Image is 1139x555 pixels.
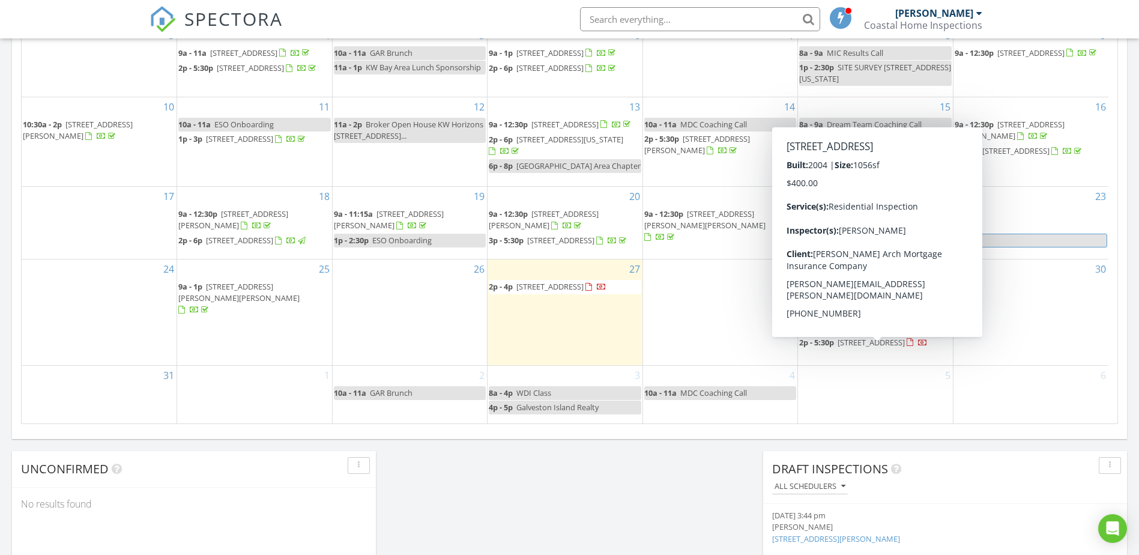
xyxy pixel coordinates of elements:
[177,97,333,186] td: Go to August 11, 2025
[953,186,1108,259] td: Go to August 23, 2025
[332,259,488,365] td: Go to August 26, 2025
[799,208,838,219] span: 9a - 12:30p
[955,145,1084,156] a: 2p - 6p [STREET_ADDRESS]
[955,46,1107,61] a: 9a - 12:30p [STREET_ADDRESS]
[516,281,584,292] span: [STREET_ADDRESS]
[799,208,909,231] span: [STREET_ADDRESS][PERSON_NAME][US_STATE]
[800,234,840,247] span: 2p - 11:55p
[953,97,1108,186] td: Go to August 16, 2025
[937,187,953,206] a: Go to August 22, 2025
[22,259,177,365] td: Go to August 24, 2025
[982,145,1050,156] span: [STREET_ADDRESS]
[23,119,62,130] span: 10:30a - 2p
[799,119,823,130] span: 8a - 9a
[798,259,953,365] td: Go to August 29, 2025
[782,187,797,206] a: Go to August 21, 2025
[366,62,481,73] span: KW Bay Area Lunch Sponsorship
[772,510,1060,521] div: [DATE] 3:44 pm
[334,119,483,141] span: Broker Open House KW Horizons [STREET_ADDRESS]...
[334,208,444,231] a: 9a - 11:15a [STREET_ADDRESS][PERSON_NAME]
[23,118,175,144] a: 10:30a - 2p [STREET_ADDRESS][PERSON_NAME]
[178,62,213,73] span: 2p - 5:30p
[782,97,797,117] a: Go to August 14, 2025
[580,7,820,31] input: Search everything...
[644,207,797,245] a: 9a - 12:30p [STREET_ADDRESS][PERSON_NAME][PERSON_NAME]
[332,365,488,423] td: Go to September 2, 2025
[471,97,487,117] a: Go to August 12, 2025
[955,118,1107,144] a: 9a - 12:30p [STREET_ADDRESS][PERSON_NAME]
[642,97,798,186] td: Go to August 14, 2025
[642,259,798,365] td: Go to August 28, 2025
[206,133,273,144] span: [STREET_ADDRESS]
[177,259,333,365] td: Go to August 25, 2025
[22,365,177,423] td: Go to August 31, 2025
[23,119,133,141] a: 10:30a - 2p [STREET_ADDRESS][PERSON_NAME]
[184,6,283,31] span: SPECTORA
[953,25,1108,97] td: Go to August 9, 2025
[516,62,584,73] span: [STREET_ADDRESS]
[178,281,300,315] a: 9a - 1p [STREET_ADDRESS][PERSON_NAME][PERSON_NAME]
[489,133,641,159] a: 2p - 6p [STREET_ADDRESS][US_STATE]
[334,62,362,73] span: 11a - 1p
[842,235,884,246] span: Anniversary
[516,160,641,171] span: [GEOGRAPHIC_DATA] Area Chapter
[799,296,838,306] span: 9a - 12:30p
[772,510,1060,545] a: [DATE] 3:44 pm [PERSON_NAME] [STREET_ADDRESS][PERSON_NAME]
[895,7,973,19] div: [PERSON_NAME]
[838,281,916,292] span: Booking Blueprint Call
[489,62,618,73] a: 2p - 6p [STREET_ADDRESS]
[489,235,524,246] span: 3p - 5:30p
[334,207,486,233] a: 9a - 11:15a [STREET_ADDRESS][PERSON_NAME]
[334,47,366,58] span: 10a - 11a
[627,187,642,206] a: Go to August 20, 2025
[489,387,513,398] span: 8a - 4p
[178,47,207,58] span: 9a - 11a
[1098,514,1127,543] div: Open Intercom Messenger
[178,208,288,231] a: 9a - 12:30p [STREET_ADDRESS][PERSON_NAME]
[799,207,952,233] a: 9a - 12:30p [STREET_ADDRESS][PERSON_NAME][US_STATE]
[1093,97,1108,117] a: Go to August 16, 2025
[955,119,1065,141] span: [STREET_ADDRESS][PERSON_NAME]
[334,235,369,246] span: 1p - 2:30p
[334,208,444,231] span: [STREET_ADDRESS][PERSON_NAME]
[178,280,331,318] a: 9a - 1p [STREET_ADDRESS][PERSON_NAME][PERSON_NAME]
[642,186,798,259] td: Go to August 21, 2025
[177,186,333,259] td: Go to August 18, 2025
[210,47,277,58] span: [STREET_ADDRESS]
[516,402,599,413] span: Galveston Island Realty
[488,186,643,259] td: Go to August 20, 2025
[842,296,909,306] span: [STREET_ADDRESS]
[799,47,823,58] span: 8a - 9a
[799,294,952,309] a: 9a - 12:30p [STREET_ADDRESS]
[178,281,202,292] span: 9a - 1p
[953,259,1108,365] td: Go to August 30, 2025
[799,62,834,73] span: 1p - 2:30p
[488,97,643,186] td: Go to August 13, 2025
[627,97,642,117] a: Go to August 13, 2025
[1093,187,1108,206] a: Go to August 23, 2025
[177,25,333,97] td: Go to August 4, 2025
[178,62,318,73] a: 2p - 5:30p [STREET_ADDRESS]
[21,461,109,477] span: Unconfirmed
[489,281,513,292] span: 2p - 4p
[864,19,982,31] div: Coastal Home Inspections
[644,132,797,158] a: 2p - 5:30p [STREET_ADDRESS][PERSON_NAME]
[177,365,333,423] td: Go to September 1, 2025
[627,259,642,279] a: Go to August 27, 2025
[772,461,888,477] span: Draft Inspections
[838,337,905,348] span: [STREET_ADDRESS]
[799,62,951,84] span: SITE SURVEY [STREET_ADDRESS][US_STATE]
[489,234,641,248] a: 3p - 5:30p [STREET_ADDRESS]
[799,336,952,350] a: 2p - 5:30p [STREET_ADDRESS]
[22,25,177,97] td: Go to August 3, 2025
[489,208,599,231] span: [STREET_ADDRESS][PERSON_NAME]
[370,47,412,58] span: GAR Brunch
[488,365,643,423] td: Go to September 3, 2025
[489,208,599,231] a: 9a - 12:30p [STREET_ADDRESS][PERSON_NAME]
[937,259,953,279] a: Go to August 29, 2025
[178,132,331,147] a: 1p - 3p [STREET_ADDRESS]
[955,145,979,156] span: 2p - 6p
[178,208,217,219] span: 9a - 12:30p
[955,144,1107,159] a: 2p - 6p [STREET_ADDRESS]
[799,296,932,306] a: 9a - 12:30p [STREET_ADDRESS]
